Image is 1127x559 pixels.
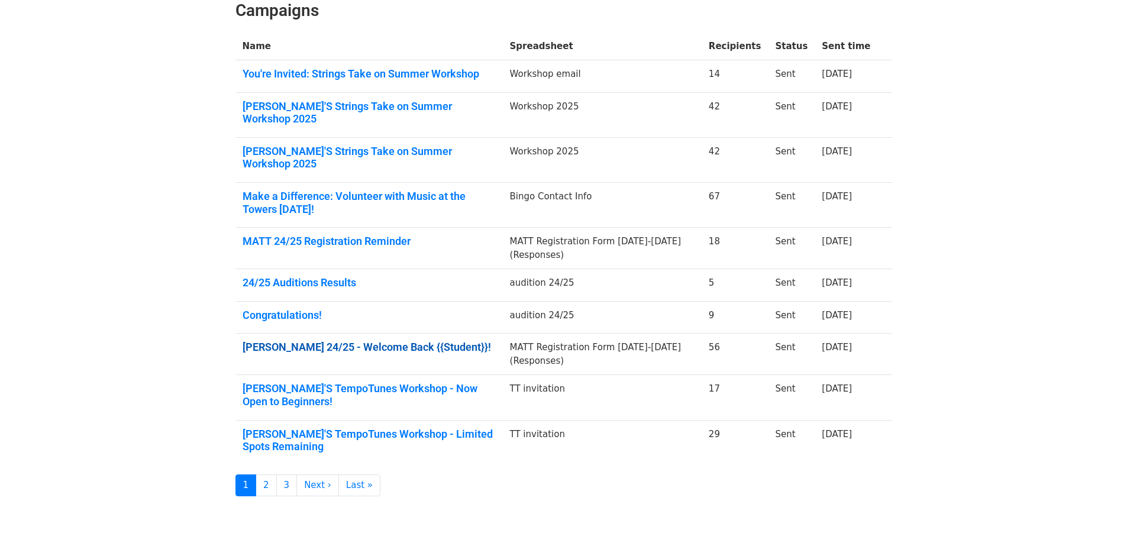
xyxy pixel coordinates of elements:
a: [DATE] [822,429,852,440]
td: 5 [702,269,768,302]
h2: Campaigns [235,1,892,21]
td: TT invitation [503,375,702,420]
td: 42 [702,137,768,182]
a: [DATE] [822,310,852,321]
a: You're Invited: Strings Take on Summer Workshop [243,67,496,80]
a: [PERSON_NAME] 24/25 - Welcome Back {{Student}}! [243,341,496,354]
td: MATT Registration Form [DATE]-[DATE] (Responses) [503,228,702,269]
td: Workshop 2025 [503,92,702,137]
td: TT invitation [503,420,702,465]
a: Last » [338,474,380,496]
td: 18 [702,228,768,269]
a: Congratulations! [243,309,496,322]
a: [DATE] [822,69,852,79]
td: Sent [768,375,815,420]
td: 14 [702,60,768,93]
th: Sent time [815,33,877,60]
a: [DATE] [822,101,852,112]
td: Sent [768,228,815,269]
td: 29 [702,420,768,465]
a: [DATE] [822,191,852,202]
a: MATT 24/25 Registration Reminder [243,235,496,248]
td: audition 24/25 [503,269,702,302]
td: Sent [768,301,815,334]
iframe: Chat Widget [1068,502,1127,559]
td: 67 [702,183,768,228]
a: 24/25 Auditions Results [243,276,496,289]
a: [DATE] [822,383,852,394]
a: [DATE] [822,146,852,157]
a: Next › [296,474,339,496]
td: Workshop email [503,60,702,93]
td: Sent [768,60,815,93]
th: Status [768,33,815,60]
a: [DATE] [822,236,852,247]
th: Name [235,33,503,60]
td: audition 24/25 [503,301,702,334]
th: Spreadsheet [503,33,702,60]
td: Sent [768,420,815,465]
a: [DATE] [822,277,852,288]
a: 2 [256,474,277,496]
a: Make a Difference: Volunteer with Music at the Towers [DATE]! [243,190,496,215]
td: 42 [702,92,768,137]
a: [PERSON_NAME]'S TempoTunes Workshop - Now Open to Beginners! [243,382,496,408]
a: [PERSON_NAME]'S Strings Take on Summer Workshop 2025 [243,100,496,125]
td: 17 [702,375,768,420]
td: 56 [702,334,768,375]
td: Sent [768,269,815,302]
a: [PERSON_NAME]'S Strings Take on Summer Workshop 2025 [243,145,496,170]
td: Bingo Contact Info [503,183,702,228]
td: Workshop 2025 [503,137,702,182]
a: [DATE] [822,342,852,353]
td: Sent [768,334,815,375]
a: [PERSON_NAME]'S TempoTunes Workshop - Limited Spots Remaining [243,428,496,453]
a: 3 [276,474,298,496]
td: Sent [768,137,815,182]
td: Sent [768,92,815,137]
th: Recipients [702,33,768,60]
td: Sent [768,183,815,228]
td: MATT Registration Form [DATE]-[DATE] (Responses) [503,334,702,375]
a: 1 [235,474,257,496]
td: 9 [702,301,768,334]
